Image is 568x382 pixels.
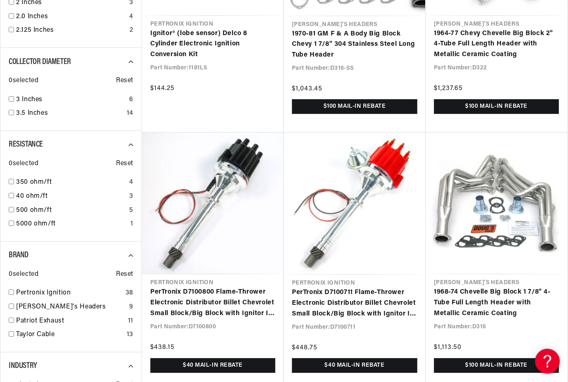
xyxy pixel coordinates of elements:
[16,109,123,119] a: 3.5 Inches
[9,58,71,66] span: Collector Diameter
[16,330,123,341] a: Taylor Cable
[292,29,417,61] a: 1970-81 GM F & A Body Big Block Chevy 1 7/8" 304 Stainless Steel Long Tube Header
[9,76,38,87] span: 0 selected
[16,12,126,23] a: 2.0 Inches
[9,362,37,370] span: Industry
[16,219,127,230] a: 5000 ohm/ft
[129,192,133,202] div: 3
[127,330,133,341] div: 13
[16,206,126,216] a: 500 ohm/ft
[9,141,43,149] span: Resistance
[150,29,275,61] a: Ignitor® (lobe sensor) Delco 8 Cylinder Electronic Ignition Conversion Kit
[125,288,133,299] div: 38
[116,159,133,170] span: Reset
[116,76,133,87] span: Reset
[9,270,38,280] span: 0 selected
[127,109,133,119] div: 14
[16,192,126,202] a: 40 ohm/ft
[130,26,133,36] div: 2
[292,288,417,320] a: PerTronix D7100711 Flame-Thrower Electronic Distributor Billet Chevrolet Small Block/Big Block wi...
[434,29,559,61] a: 1964-77 Chevy Chevelle Big Block 2" 4-Tube Full Length Header with Metallic Ceramic Coating
[130,219,133,230] div: 1
[9,252,28,260] span: Brand
[16,288,122,299] a: Pertronix Ignition
[434,287,559,319] a: 1968-74 Chevelle Big Block 1 7/8" 4-Tube Full Length Header with Metallic Ceramic Coating
[16,316,125,327] a: Patriot Exhaust
[9,159,38,170] span: 0 selected
[129,302,133,313] div: 9
[150,287,275,319] a: PerTronix D7100800 Flame-Thrower Electronic Distributor Billet Chevrolet Small Block/Big Block wi...
[16,302,126,313] a: [PERSON_NAME]'s Headers
[129,178,133,188] div: 4
[129,95,133,106] div: 6
[129,206,133,216] div: 5
[128,316,133,327] div: 11
[129,12,133,23] div: 4
[16,178,126,188] a: 350 ohm/ft
[16,26,126,36] a: 2.125 Inches
[16,95,126,106] a: 3 Inches
[116,270,133,280] span: Reset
